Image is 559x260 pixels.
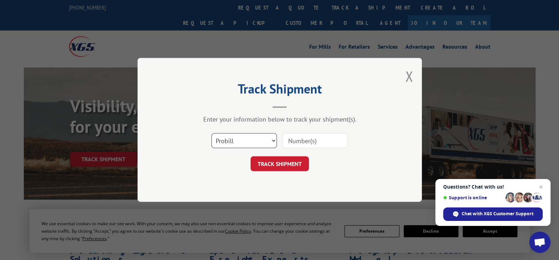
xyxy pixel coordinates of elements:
span: Support is online [443,195,503,200]
h2: Track Shipment [173,84,386,97]
span: Close chat [537,183,545,191]
button: TRACK SHIPMENT [251,157,309,172]
div: Chat with XGS Customer Support [443,207,543,221]
span: Questions? Chat with us! [443,184,543,190]
div: Enter your information below to track your shipment(s). [173,115,386,124]
span: Chat with XGS Customer Support [462,211,533,217]
button: Close modal [405,67,413,86]
input: Number(s) [282,134,348,148]
div: Open chat [529,232,550,253]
